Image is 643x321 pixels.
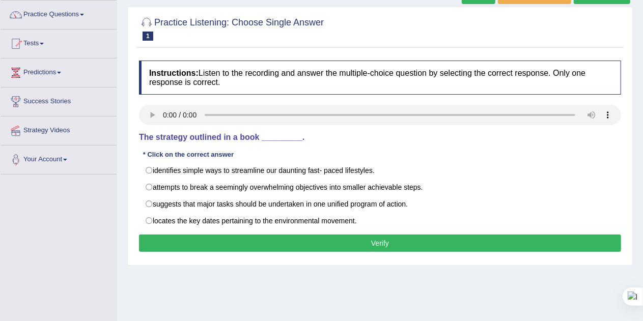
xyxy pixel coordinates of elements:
[1,87,117,113] a: Success Stories
[149,69,199,77] b: Instructions:
[1,1,117,26] a: Practice Questions
[139,61,621,95] h4: Listen to the recording and answer the multiple-choice question by selecting the correct response...
[143,32,153,41] span: 1
[1,30,117,55] a: Tests
[139,133,621,142] h4: The strategy outlined in a book _________.
[1,59,117,84] a: Predictions
[139,15,324,41] h2: Practice Listening: Choose Single Answer
[139,195,621,213] label: suggests that major tasks should be undertaken in one unified program of action.
[139,235,621,252] button: Verify
[139,150,238,159] div: * Click on the correct answer
[139,179,621,196] label: attempts to break a seemingly overwhelming objectives into smaller achievable steps.
[1,145,117,171] a: Your Account
[139,162,621,179] label: identifies simple ways to streamline our daunting fast- paced lifestyles.
[139,212,621,229] label: locates the key dates pertaining to the environmental movement.
[1,116,117,142] a: Strategy Videos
